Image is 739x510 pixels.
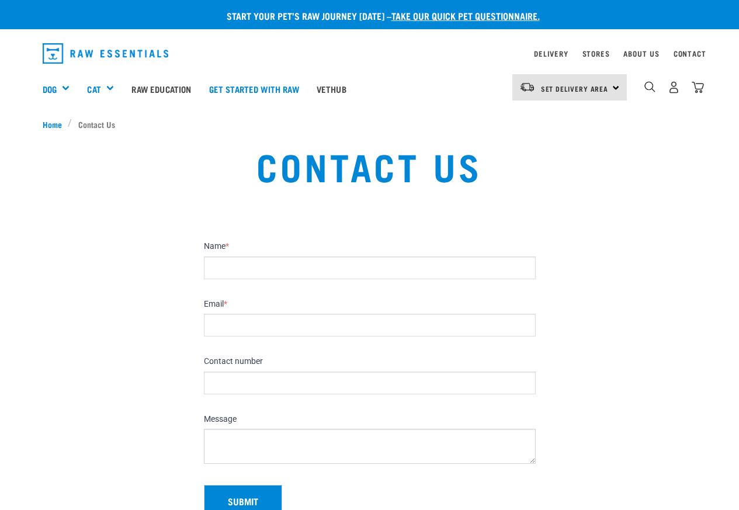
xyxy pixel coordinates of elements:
[144,144,595,186] h1: Contact Us
[43,43,169,64] img: Raw Essentials Logo
[644,81,655,92] img: home-icon-1@2x.png
[668,81,680,93] img: user.png
[33,39,706,68] nav: dropdown navigation
[391,13,540,18] a: take our quick pet questionnaire.
[534,51,568,55] a: Delivery
[43,118,697,130] nav: breadcrumbs
[204,414,536,425] label: Message
[204,356,536,367] label: Contact number
[204,299,536,310] label: Email
[43,82,57,96] a: Dog
[541,86,609,91] span: Set Delivery Area
[623,51,659,55] a: About Us
[200,65,308,112] a: Get started with Raw
[87,82,100,96] a: Cat
[43,118,68,130] a: Home
[582,51,610,55] a: Stores
[308,65,355,112] a: Vethub
[123,65,200,112] a: Raw Education
[674,51,706,55] a: Contact
[519,82,535,92] img: van-moving.png
[204,241,536,252] label: Name
[43,118,62,130] span: Home
[692,81,704,93] img: home-icon@2x.png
